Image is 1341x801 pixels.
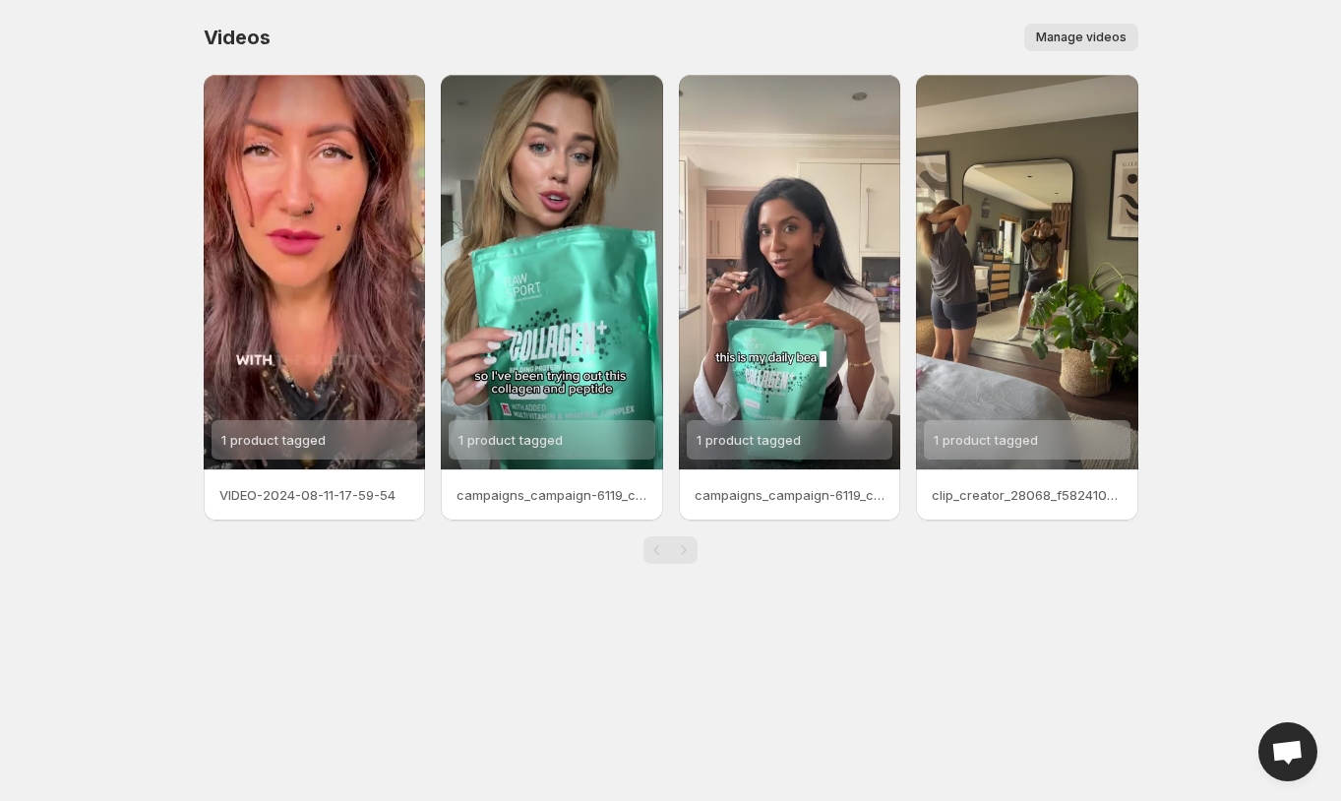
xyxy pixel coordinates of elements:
[695,485,885,505] p: campaigns_campaign-6119_clip_creator_24910_4888ae1b-94c5-4288-9251-4f24a2136151
[458,432,563,448] span: 1 product tagged
[457,485,647,505] p: campaigns_campaign-6119_clip_creator_16573_92a55a8b-2c67-4855-92b5-f76cdfcb23cf
[219,485,410,505] p: VIDEO-2024-08-11-17-59-54
[204,26,271,49] span: Videos
[1036,30,1127,45] span: Manage videos
[932,485,1123,505] p: clip_creator_28068_f582410d-e525-421b-92b9-2c3654a2f5da
[221,432,326,448] span: 1 product tagged
[1258,722,1317,781] div: Open chat
[1024,24,1138,51] button: Manage videos
[643,536,698,564] nav: Pagination
[697,432,801,448] span: 1 product tagged
[934,432,1038,448] span: 1 product tagged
